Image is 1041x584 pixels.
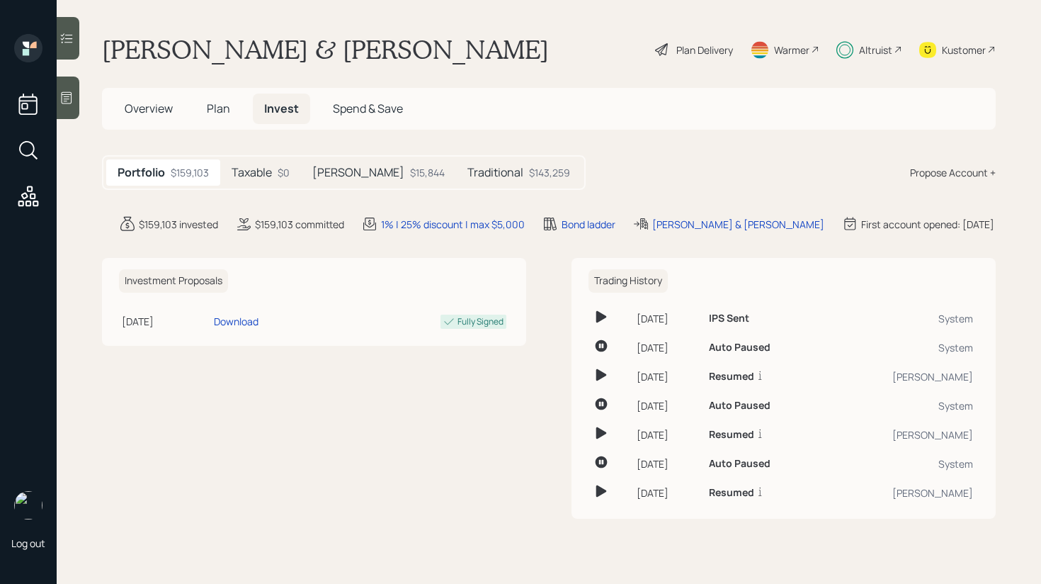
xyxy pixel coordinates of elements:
[676,43,733,57] div: Plan Delivery
[255,217,344,232] div: $159,103 committed
[562,217,615,232] div: Bond ladder
[588,269,668,293] h6: Trading History
[709,313,749,325] h6: IPS Sent
[859,43,892,57] div: Altruist
[278,165,290,180] div: $0
[122,314,208,329] div: [DATE]
[831,485,973,500] div: [PERSON_NAME]
[312,166,404,179] h5: [PERSON_NAME]
[125,101,173,116] span: Overview
[709,342,770,354] h6: Auto Paused
[831,311,973,326] div: System
[774,43,809,57] div: Warmer
[171,165,209,180] div: $159,103
[831,340,973,355] div: System
[709,429,754,441] h6: Resumed
[529,165,570,180] div: $143,259
[910,165,996,180] div: Propose Account +
[831,369,973,384] div: [PERSON_NAME]
[637,456,698,471] div: [DATE]
[207,101,230,116] span: Plan
[333,101,403,116] span: Spend & Save
[831,427,973,442] div: [PERSON_NAME]
[709,458,770,470] h6: Auto Paused
[102,34,549,65] h1: [PERSON_NAME] & [PERSON_NAME]
[637,427,698,442] div: [DATE]
[942,43,986,57] div: Kustomer
[637,398,698,413] div: [DATE]
[709,400,770,412] h6: Auto Paused
[118,166,165,179] h5: Portfolio
[637,369,698,384] div: [DATE]
[139,217,218,232] div: $159,103 invested
[467,166,523,179] h5: Traditional
[709,487,754,499] h6: Resumed
[11,537,45,550] div: Log out
[410,165,445,180] div: $15,844
[709,371,754,383] h6: Resumed
[214,314,258,329] div: Download
[637,311,698,326] div: [DATE]
[831,398,973,413] div: System
[119,269,228,293] h6: Investment Proposals
[637,340,698,355] div: [DATE]
[14,491,42,520] img: retirable_logo.png
[381,217,525,232] div: 1% | 25% discount | max $5,000
[264,101,299,116] span: Invest
[232,166,272,179] h5: Taxable
[637,485,698,500] div: [DATE]
[831,456,973,471] div: System
[652,217,824,232] div: [PERSON_NAME] & [PERSON_NAME]
[861,217,994,232] div: First account opened: [DATE]
[457,315,504,328] div: Fully Signed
